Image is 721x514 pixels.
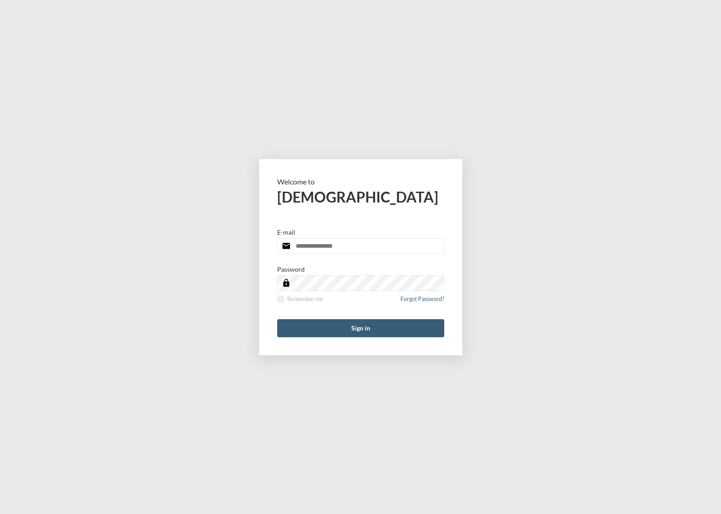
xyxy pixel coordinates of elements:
[277,265,305,273] p: Password
[277,177,444,186] p: Welcome to
[277,319,444,337] button: Sign in
[400,296,444,308] a: Forgot Password?
[277,228,295,236] p: E-mail
[277,296,323,302] label: Remember me
[277,188,444,206] h2: [DEMOGRAPHIC_DATA]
